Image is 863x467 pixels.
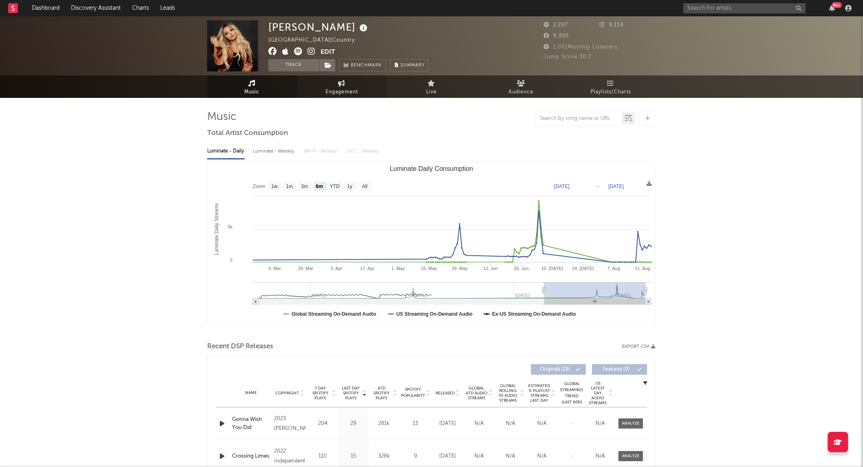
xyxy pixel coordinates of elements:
[360,266,374,271] text: 17. Apr
[465,420,493,428] div: N/A
[597,367,635,372] span: Features ( 0 )
[253,144,296,158] div: Luminate - Weekly
[301,184,308,190] text: 3m
[830,5,835,11] button: 99+
[591,87,631,97] span: Playlists/Charts
[434,420,461,428] div: [DATE]
[347,184,352,190] text: 1y
[465,386,488,401] span: Global ATD Audio Streams
[207,144,245,158] div: Luminate - Daily
[228,224,232,229] text: 5k
[208,162,655,325] svg: Luminate Daily Consumption
[230,257,232,262] text: 0
[426,87,437,97] span: Live
[245,87,260,97] span: Music
[509,87,534,97] span: Audience
[544,44,617,50] span: 1,081 Monthly Listeners
[401,452,430,460] div: 9
[554,184,570,189] text: [DATE]
[274,447,305,466] div: 2022 Independent
[635,266,650,271] text: 21. Aug
[286,184,293,190] text: 1m
[390,165,474,172] text: Luminate Daily Consumption
[207,75,297,98] a: Music
[390,59,429,71] button: Summary
[572,266,594,271] text: 24. [DATE]
[392,266,405,271] text: 1. May
[560,381,584,405] div: Global Streaming Trend (Last 60D)
[232,416,270,432] a: Gonna Wish You Did
[421,266,437,271] text: 15. May
[609,184,624,189] text: [DATE]
[351,61,382,71] span: Benchmark
[465,452,493,460] div: N/A
[271,184,278,190] text: 1w
[401,420,430,428] div: 13
[297,75,387,98] a: Engagement
[401,63,425,68] span: Summary
[436,391,455,396] span: Released
[340,420,367,428] div: 29
[362,184,367,190] text: All
[292,311,376,317] text: Global Streaming On-Demand Audio
[528,383,551,403] span: Estimated % Playlist Streams Last Day
[492,311,576,317] text: Ex-US Streaming On-Demand Audio
[339,59,386,71] a: Benchmark
[310,452,336,460] div: 110
[310,420,336,428] div: 204
[832,2,842,8] div: 99 +
[497,383,519,403] span: Global Rolling 7D Audio Streams
[268,59,319,71] button: Track
[452,266,468,271] text: 29. May
[476,75,566,98] a: Audience
[268,266,281,271] text: 6. Mar
[544,33,569,39] span: 9,300
[622,344,656,349] button: Export CSV
[310,386,331,401] span: 7 Day Spotify Plays
[595,184,600,189] text: →
[232,452,270,460] a: Crossing Limes
[371,386,392,401] span: ATD Spotify Plays
[608,266,620,271] text: 7. Aug
[396,311,473,317] text: US Streaming On-Demand Audio
[600,22,624,28] span: 9,114
[536,115,622,122] input: Search by song name or URL
[531,364,586,375] button: Originals(13)
[268,20,370,34] div: [PERSON_NAME]
[542,266,563,271] text: 10. [DATE]
[536,367,574,372] span: Originals ( 13 )
[316,184,323,190] text: 6m
[684,3,806,13] input: Search for artists
[340,386,362,401] span: Last Day Spotify Plays
[207,342,273,352] span: Recent DSP Releases
[371,420,397,428] div: 281k
[483,266,498,271] text: 12. Jun
[497,452,524,460] div: N/A
[588,381,608,405] span: US Latest Day Audio Streams
[371,452,397,460] div: 328k
[544,54,591,60] span: Jump Score: 30.2
[253,184,266,190] text: Zoom
[214,203,219,255] text: Luminate Daily Streams
[274,414,305,434] div: 2023 [PERSON_NAME]
[528,420,555,428] div: N/A
[321,47,335,58] button: Edit
[207,128,288,138] span: Total Artist Consumption
[387,75,476,98] a: Live
[330,184,340,190] text: YTD
[544,22,568,28] span: 2,297
[331,266,343,271] text: 3. Apr
[401,387,425,399] span: Spotify Popularity
[528,452,555,460] div: N/A
[497,420,524,428] div: N/A
[268,35,364,45] div: [GEOGRAPHIC_DATA] | Country
[325,87,358,97] span: Engagement
[232,390,270,396] div: Name
[588,420,613,428] div: N/A
[298,266,314,271] text: 20. Mar
[514,266,529,271] text: 26. Jun
[340,452,367,460] div: 15
[434,452,461,460] div: [DATE]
